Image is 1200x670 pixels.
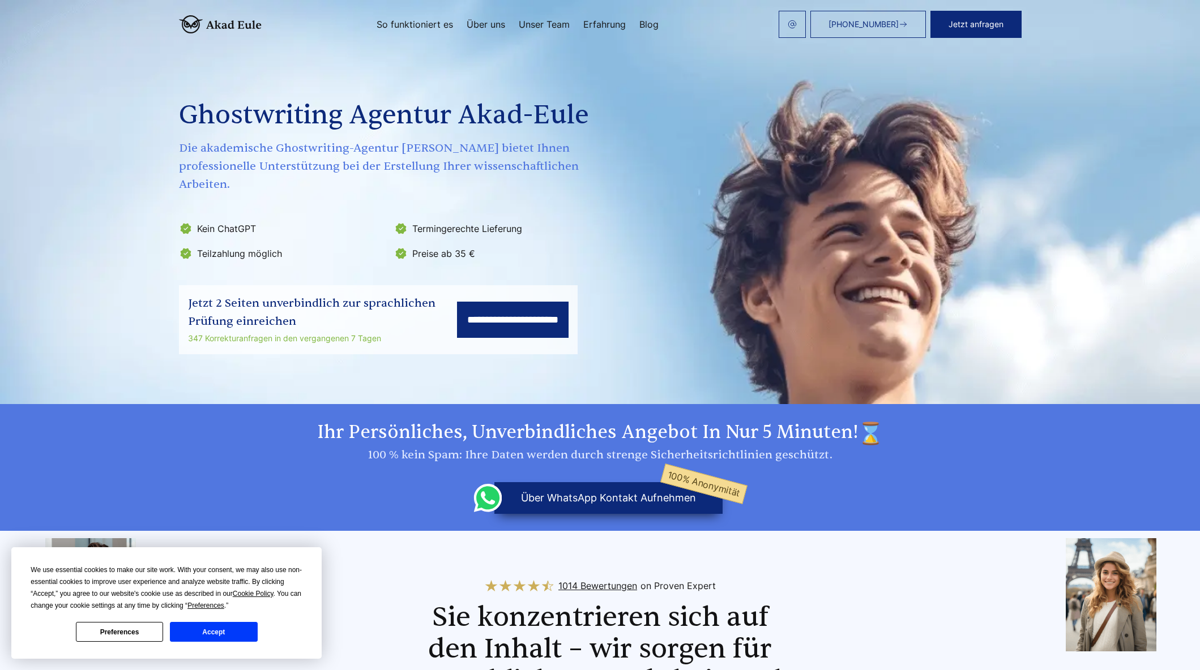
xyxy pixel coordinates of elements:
li: Termingerechte Lieferung [394,220,603,238]
h2: Ihr persönliches, unverbindliches Angebot in nur 5 Minuten! [179,421,1022,446]
a: Blog [639,20,659,29]
a: Erfahrung [583,20,626,29]
li: Preise ab 35 € [394,244,603,263]
div: We use essential cookies to make our site work. With your consent, we may also use non-essential ... [31,564,302,612]
span: Preferences [187,602,224,609]
li: Kein ChatGPT [179,220,387,238]
li: Teilzahlung möglich [179,244,387,263]
span: Cookie Policy [233,590,274,598]
span: [PHONE_NUMBER] [829,20,899,29]
span: Die akademische Ghostwriting-Agentur [PERSON_NAME] bietet Ihnen professionelle Unterstützung bei ... [179,139,605,194]
div: Cookie Consent Prompt [11,547,322,659]
button: Jetzt anfragen [930,11,1022,38]
span: 1014 Bewertungen [558,577,637,595]
a: Über uns [467,20,505,29]
button: über WhatsApp Kontakt aufnehmen100% Anonymität [494,482,723,514]
div: Jetzt 2 Seiten unverbindlich zur sprachlichen Prüfung einreichen [188,294,457,330]
a: Unser Team [519,20,570,29]
span: 100% Anonymität [661,463,748,504]
img: img6 [1066,538,1156,651]
img: email [788,20,797,29]
h1: Ghostwriting Agentur Akad-Eule [179,95,605,136]
button: Preferences [76,622,163,642]
a: So funktioniert es [377,20,453,29]
div: 347 Korrekturanfragen in den vergangenen 7 Tagen [188,332,457,345]
button: Accept [170,622,257,642]
a: [PHONE_NUMBER] [810,11,926,38]
a: 1014 Bewertungenon Proven Expert [484,577,716,595]
img: logo [179,15,262,33]
img: time [859,421,883,446]
img: img2 [45,538,136,651]
div: 100 % kein Spam: Ihre Daten werden durch strenge Sicherheitsrichtlinien geschützt. [179,446,1022,464]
